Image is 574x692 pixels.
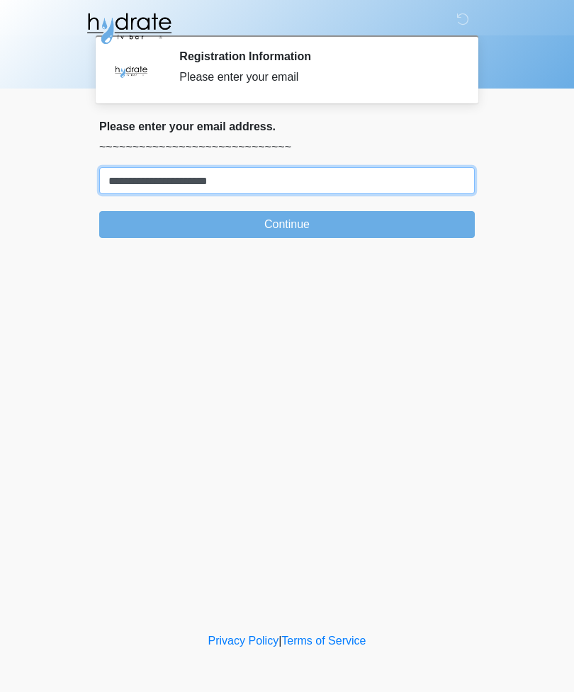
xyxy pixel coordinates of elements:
button: Continue [99,211,475,238]
div: Please enter your email [179,69,454,86]
img: Agent Avatar [110,50,152,92]
a: Terms of Service [281,635,366,647]
p: ~~~~~~~~~~~~~~~~~~~~~~~~~~~~~ [99,139,475,156]
a: | [278,635,281,647]
img: Hydrate IV Bar - Fort Collins Logo [85,11,173,46]
a: Privacy Policy [208,635,279,647]
h2: Please enter your email address. [99,120,475,133]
